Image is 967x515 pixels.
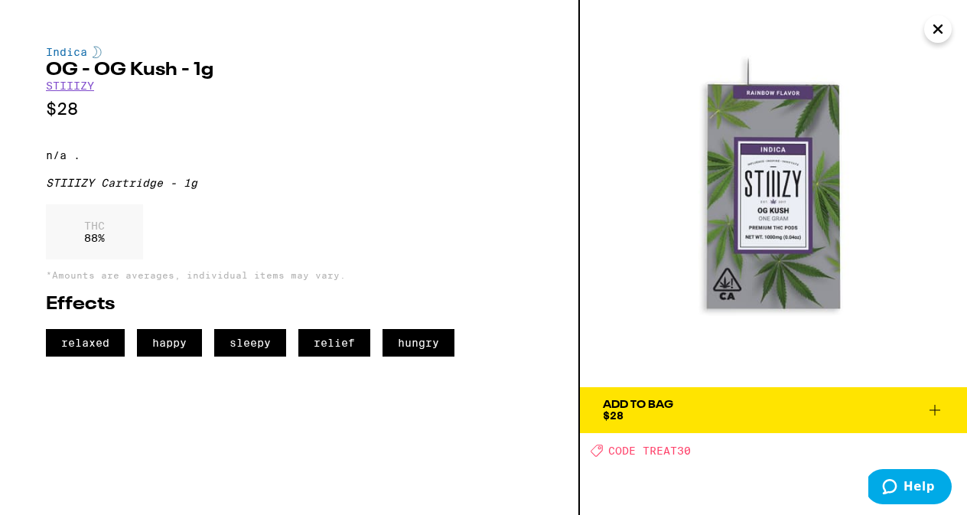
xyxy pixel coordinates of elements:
span: hungry [383,329,454,357]
h2: OG - OG Kush - 1g [46,61,532,80]
p: THC [84,220,105,232]
iframe: Opens a widget where you can find more information [868,469,952,507]
span: happy [137,329,202,357]
span: relief [298,329,370,357]
span: CODE TREAT30 [608,445,691,457]
div: Indica [46,46,532,58]
img: indicaColor.svg [93,46,102,58]
span: sleepy [214,329,286,357]
p: n/a . [46,149,532,161]
p: *Amounts are averages, individual items may vary. [46,270,532,280]
div: STIIIZY Cartridge - 1g [46,177,532,189]
div: Add To Bag [603,399,673,410]
span: $28 [603,409,624,422]
div: 88 % [46,204,143,259]
button: Add To Bag$28 [580,387,967,433]
p: $28 [46,99,532,119]
span: relaxed [46,329,125,357]
button: Close [924,15,952,43]
a: STIIIZY [46,80,94,92]
h2: Effects [46,295,532,314]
